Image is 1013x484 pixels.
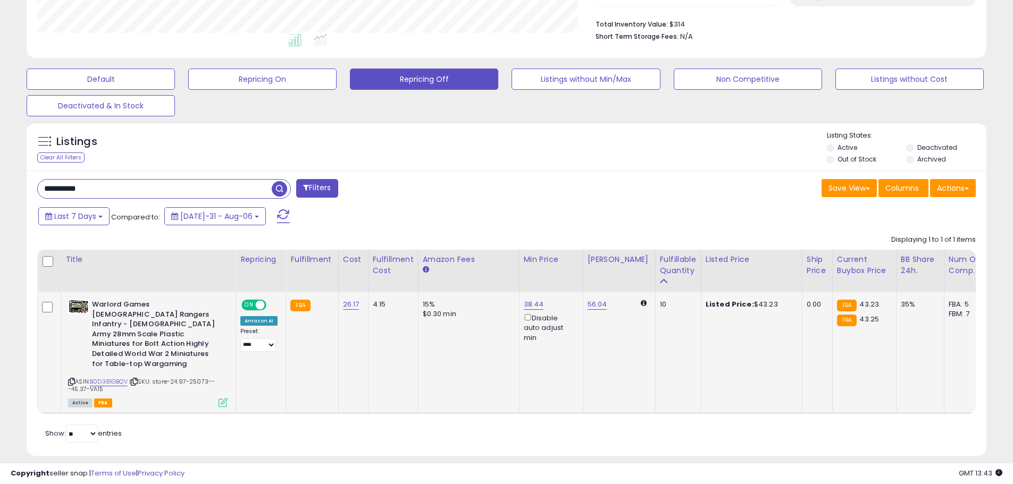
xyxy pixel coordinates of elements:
span: Columns [885,183,919,193]
button: Repricing Off [350,69,498,90]
div: Clear All Filters [37,152,85,163]
div: seller snap | | [11,469,185,479]
h5: Listings [56,134,97,149]
div: Cost [343,254,364,265]
button: Repricing On [188,69,337,90]
span: [DATE]-31 - Aug-06 [180,211,253,222]
button: Filters [296,179,338,198]
button: Default [27,69,175,90]
div: Fulfillment [290,254,333,265]
label: Out of Stock [838,155,876,164]
div: Listed Price [706,254,798,265]
button: [DATE]-31 - Aug-06 [164,207,266,225]
strong: Copyright [11,468,49,478]
div: ASIN: [68,300,228,406]
img: 51KN8urQpVL._SL40_.jpg [68,300,89,314]
span: 43.23 [859,299,879,309]
button: Deactivated & In Stock [27,95,175,116]
button: Listings without Min/Max [512,69,660,90]
div: FBA: 5 [949,300,984,309]
a: 38.44 [524,299,544,310]
div: $0.30 min [423,309,511,319]
span: Compared to: [111,212,160,222]
span: 2025-08-14 13:43 GMT [959,468,1002,478]
small: Amazon Fees. [423,265,429,275]
span: ON [242,301,256,310]
div: 4.15 [373,300,410,309]
div: Fulfillment Cost [373,254,414,276]
div: Num of Comp. [949,254,987,276]
div: Repricing [240,254,281,265]
span: 43.25 [859,314,879,324]
div: Min Price [524,254,579,265]
b: Warlord Games [DEMOGRAPHIC_DATA] Rangers Infantry - [DEMOGRAPHIC_DATA] Army 28mm Scale Plastic Mi... [92,300,221,371]
a: Privacy Policy [138,468,185,478]
span: | SKU: store-24.97-25073---45.37-VA15 [68,377,215,393]
div: Fulfillable Quantity [660,254,697,276]
div: 10 [660,300,693,309]
span: All listings currently available for purchase on Amazon [68,398,93,407]
button: Listings without Cost [835,69,984,90]
label: Active [838,143,857,152]
div: Displaying 1 to 1 of 1 items [891,235,976,245]
div: 15% [423,300,511,309]
div: [PERSON_NAME] [588,254,651,265]
div: $43.23 [706,300,794,309]
button: Actions [930,179,976,197]
div: Title [65,254,231,265]
label: Archived [917,155,946,164]
button: Columns [878,179,928,197]
li: $314 [596,17,968,30]
span: Last 7 Days [54,211,96,222]
div: Preset: [240,328,278,352]
span: Show: entries [45,428,122,438]
span: N/A [680,31,693,41]
button: Last 7 Days [38,207,110,225]
div: Disable auto adjust min [524,312,575,343]
div: Ship Price [807,254,828,276]
div: Current Buybox Price [837,254,892,276]
label: Deactivated [917,143,957,152]
a: B0D381GBQV [90,377,128,386]
button: Non Competitive [674,69,822,90]
a: 56.04 [588,299,607,310]
div: FBM: 7 [949,309,984,319]
b: Listed Price: [706,299,754,309]
div: 0.00 [807,300,824,309]
b: Total Inventory Value: [596,20,668,29]
small: FBA [290,300,310,311]
small: FBA [837,315,857,326]
div: BB Share 24h. [901,254,940,276]
span: OFF [265,301,282,310]
a: 26.17 [343,299,359,310]
a: Terms of Use [91,468,136,478]
p: Listing States: [827,131,986,141]
small: FBA [837,300,857,311]
div: Amazon Fees [423,254,515,265]
b: Short Term Storage Fees: [596,32,679,41]
div: 35% [901,300,936,309]
div: Amazon AI [240,316,278,326]
span: FBA [94,398,112,407]
button: Save View [822,179,877,197]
